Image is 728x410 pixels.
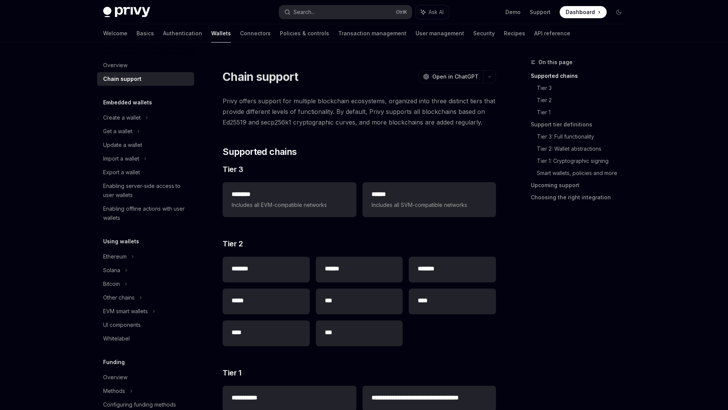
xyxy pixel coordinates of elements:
a: User management [416,24,464,43]
a: Supported chains [531,70,631,82]
a: Support tier definitions [531,118,631,131]
a: Whitelabel [97,332,194,345]
a: Enabling server-side access to user wallets [97,179,194,202]
h5: Funding [103,358,125,367]
div: Get a wallet [103,127,132,136]
a: Security [473,24,495,43]
div: Overview [103,61,127,70]
span: Tier 2 [223,238,243,249]
button: Search...CtrlK [279,5,412,19]
a: Update a wallet [97,138,194,152]
a: Export a wallet [97,166,194,179]
h5: Embedded wallets [103,98,152,107]
span: On this page [538,58,573,67]
a: Choosing the right integration [531,191,631,203]
a: Authentication [163,24,202,43]
a: UI components [97,318,194,332]
div: Other chains [103,293,135,302]
div: Search... [293,8,315,17]
span: Supported chains [223,146,297,158]
div: UI components [103,320,141,330]
span: Open in ChatGPT [432,73,479,80]
span: Ask AI [428,8,444,16]
a: Enabling offline actions with user wallets [97,202,194,225]
a: Overview [97,58,194,72]
a: Wallets [211,24,231,43]
div: Enabling server-side access to user wallets [103,181,190,200]
div: EVM smart wallets [103,307,148,316]
a: Support [530,8,551,16]
h1: Chain support [223,70,298,84]
a: Tier 2 [537,94,631,106]
button: Open in ChatGPT [418,70,483,83]
a: API reference [534,24,570,43]
div: Export a wallet [103,168,140,177]
div: Overview [103,373,127,382]
a: Tier 2: Wallet abstractions [537,143,631,155]
h5: Using wallets [103,237,139,246]
a: **** ***Includes all EVM-compatible networks [223,182,356,217]
a: Dashboard [560,6,607,18]
a: Chain support [97,72,194,86]
a: Upcoming support [531,179,631,191]
a: Tier 1: Cryptographic signing [537,155,631,167]
span: Ctrl K [396,9,407,15]
div: Solana [103,266,120,275]
span: Dashboard [566,8,595,16]
button: Ask AI [416,5,449,19]
div: Create a wallet [103,113,141,122]
div: Import a wallet [103,154,139,163]
a: Recipes [504,24,525,43]
div: Chain support [103,74,141,84]
div: Bitcoin [103,279,120,289]
a: Basics [136,24,154,43]
img: dark logo [103,7,150,17]
a: Connectors [240,24,271,43]
a: Transaction management [338,24,406,43]
a: Policies & controls [280,24,329,43]
a: Tier 3 [537,82,631,94]
a: Demo [505,8,521,16]
div: Update a wallet [103,140,142,150]
span: Includes all SVM-compatible networks [372,200,487,210]
a: Tier 3: Full functionality [537,131,631,143]
span: Includes all EVM-compatible networks [232,200,347,210]
div: Enabling offline actions with user wallets [103,204,190,222]
button: Toggle dark mode [613,6,625,18]
a: Tier 1 [537,106,631,118]
div: Ethereum [103,252,127,261]
div: Methods [103,386,125,396]
span: Privy offers support for multiple blockchain ecosystems, organized into three distinct tiers that... [223,96,496,128]
div: Configuring funding methods [103,400,176,409]
a: Welcome [103,24,127,43]
a: Smart wallets, policies and more [537,167,631,179]
span: Tier 3 [223,164,243,175]
a: Overview [97,371,194,384]
span: Tier 1 [223,367,241,378]
a: **** *Includes all SVM-compatible networks [362,182,496,217]
div: Whitelabel [103,334,130,343]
